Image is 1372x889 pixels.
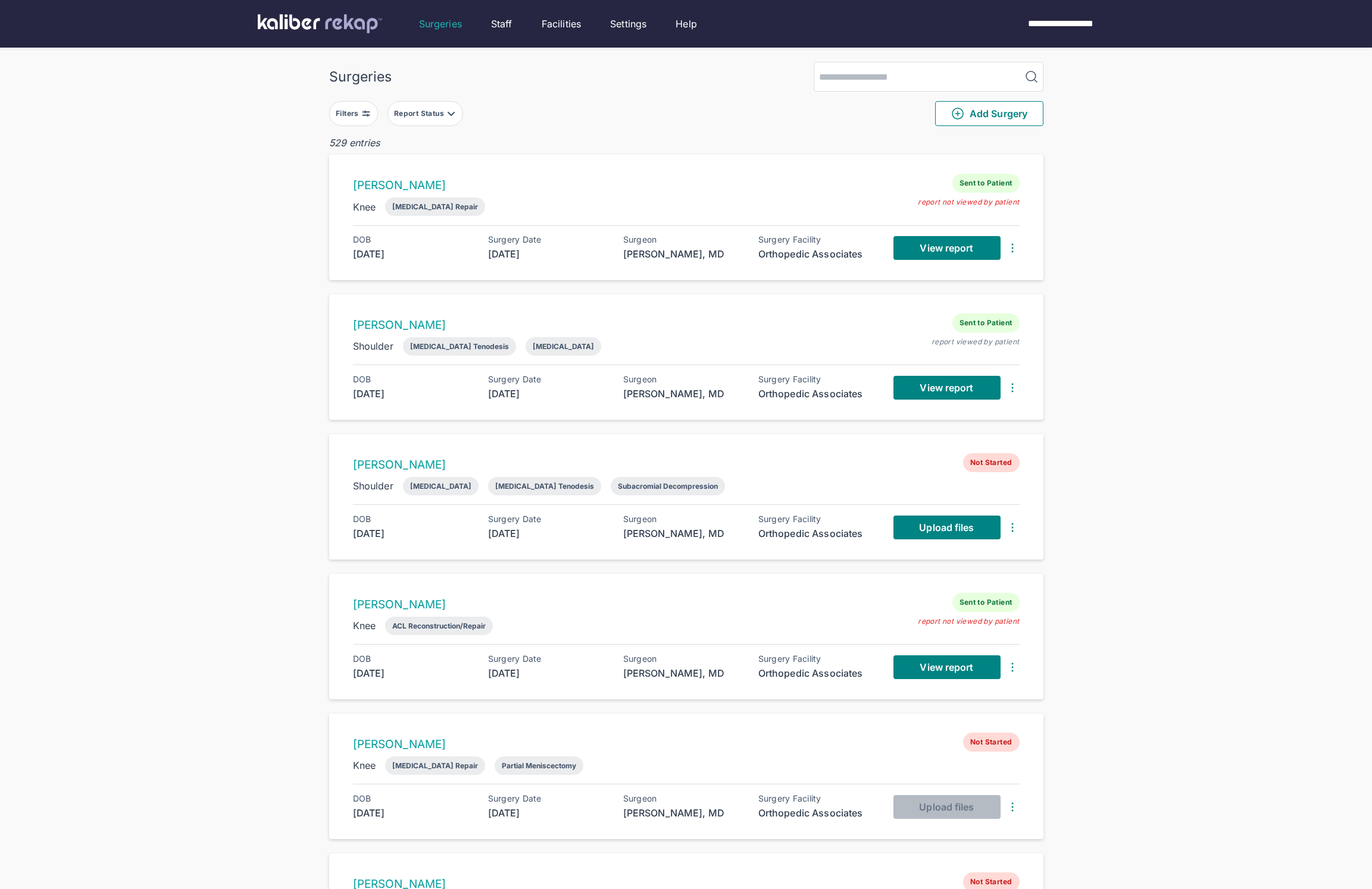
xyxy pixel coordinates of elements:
[676,17,697,31] a: Help
[1005,241,1020,255] img: DotsThreeVertical.31cb0eda.svg
[758,387,877,401] div: Orthopedic Associates
[410,342,509,351] div: [MEDICAL_DATA] Tenodesis
[392,761,478,770] div: [MEDICAL_DATA] Repair
[623,387,742,401] div: [PERSON_NAME], MD
[353,526,472,541] div: [DATE]
[329,68,392,85] div: Surgeries
[623,654,742,664] div: Surgeon
[353,618,376,633] div: Knee
[893,516,1001,539] a: Upload files
[488,666,607,680] div: [DATE]
[952,174,1020,193] span: Sent to Patient
[258,14,382,33] img: kaliber labs logo
[623,794,742,803] div: Surgeon
[353,339,393,353] div: Shoulder
[488,654,607,664] div: Surgery Date
[623,526,742,541] div: [PERSON_NAME], MD
[488,806,607,820] div: [DATE]
[353,598,446,611] a: [PERSON_NAME]
[446,109,456,118] img: filter-caret-down-grey.b3560631.svg
[361,109,371,118] img: faders-horizontal-grey.d550dbda.svg
[919,522,974,533] span: Upload files
[951,106,965,121] img: PlusCircleGreen.5fd88d77.svg
[623,375,742,384] div: Surgeon
[410,482,471,491] div: [MEDICAL_DATA]
[353,758,376,772] div: Knee
[353,178,446,192] a: [PERSON_NAME]
[488,526,607,541] div: [DATE]
[758,235,877,244] div: Surgery Facility
[353,479,393,493] div: Shoulder
[952,593,1020,612] span: Sent to Patient
[623,514,742,524] div: Surgeon
[329,101,378,126] button: Filters
[758,806,877,820] div: Orthopedic Associates
[758,514,877,524] div: Surgery Facility
[491,17,512,31] a: Staff
[336,109,361,118] div: Filters
[758,375,877,384] div: Surgery Facility
[488,794,607,803] div: Surgery Date
[353,387,472,401] div: [DATE]
[951,106,1027,121] span: Add Surgery
[618,482,718,491] div: Subacromial Decompression
[918,617,1019,626] div: report not viewed by patient
[920,661,973,673] span: View report
[758,247,877,261] div: Orthopedic Associates
[392,621,486,630] div: ACL Reconstruction/Repair
[893,376,1001,400] a: View report
[387,101,463,126] button: Report Status
[1005,381,1020,395] img: DotsThreeVertical.31cb0eda.svg
[920,382,973,394] span: View report
[353,514,472,524] div: DOB
[932,337,1020,347] div: report viewed by patient
[610,17,646,31] a: Settings
[329,136,1043,150] div: 529 entries
[623,247,742,261] div: [PERSON_NAME], MD
[353,375,472,384] div: DOB
[488,375,607,384] div: Surgery Date
[1005,800,1020,814] img: DotsThreeVertical.31cb0eda.svg
[893,655,1001,679] a: View report
[353,654,472,664] div: DOB
[918,197,1019,207] div: report not viewed by patient
[353,794,472,803] div: DOB
[353,200,376,214] div: Knee
[394,109,446,118] div: Report Status
[353,458,446,472] a: [PERSON_NAME]
[963,733,1019,752] span: Not Started
[623,235,742,244] div: Surgeon
[488,247,607,261] div: [DATE]
[353,247,472,261] div: [DATE]
[419,17,462,31] a: Surgeries
[1005,660,1020,674] img: DotsThreeVertical.31cb0eda.svg
[353,235,472,244] div: DOB
[758,654,877,664] div: Surgery Facility
[1005,520,1020,535] img: DotsThreeVertical.31cb0eda.svg
[542,17,582,31] a: Facilities
[952,313,1020,332] span: Sent to Patient
[353,666,472,680] div: [DATE]
[392,202,478,211] div: [MEDICAL_DATA] Repair
[488,514,607,524] div: Surgery Date
[495,482,594,491] div: [MEDICAL_DATA] Tenodesis
[623,806,742,820] div: [PERSON_NAME], MD
[893,795,1001,819] button: Upload files
[502,761,576,770] div: Partial Meniscectomy
[1024,70,1039,84] img: MagnifyingGlass.1dc66aab.svg
[935,101,1043,126] button: Add Surgery
[488,387,607,401] div: [DATE]
[533,342,594,351] div: [MEDICAL_DATA]
[758,794,877,803] div: Surgery Facility
[919,801,974,813] span: Upload files
[623,666,742,680] div: [PERSON_NAME], MD
[353,318,446,332] a: [PERSON_NAME]
[488,235,607,244] div: Surgery Date
[893,236,1001,260] a: View report
[353,806,472,820] div: [DATE]
[758,526,877,541] div: Orthopedic Associates
[920,242,973,254] span: View report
